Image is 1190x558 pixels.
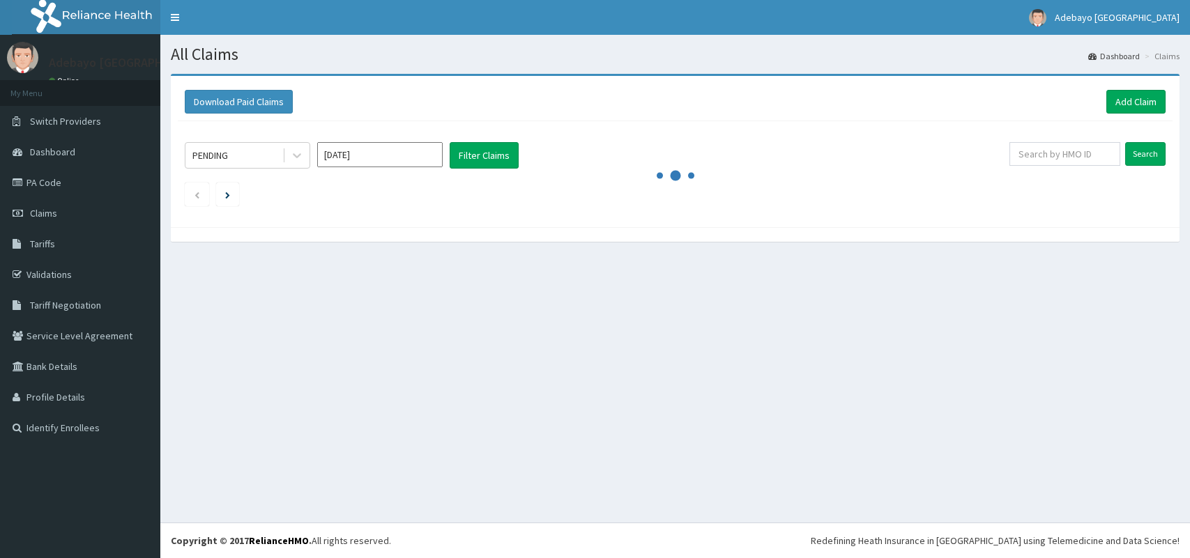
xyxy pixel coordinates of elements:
img: User Image [7,42,38,73]
span: Adebayo [GEOGRAPHIC_DATA] [1055,11,1180,24]
a: Add Claim [1106,90,1166,114]
img: User Image [1029,9,1046,26]
li: Claims [1141,50,1180,62]
button: Filter Claims [450,142,519,169]
input: Select Month and Year [317,142,443,167]
input: Search [1125,142,1166,166]
span: Switch Providers [30,115,101,127]
p: Adebayo [GEOGRAPHIC_DATA] [49,56,214,69]
span: Tariff Negotiation [30,299,101,311]
button: Download Paid Claims [185,90,293,114]
footer: All rights reserved. [160,522,1190,558]
a: RelianceHMO [249,534,309,547]
a: Next page [225,188,230,201]
span: Dashboard [30,146,75,158]
svg: audio-loading [655,155,696,196]
strong: Copyright © 2017 . [171,534,312,547]
span: Claims [30,207,57,219]
span: Tariffs [30,238,55,250]
h1: All Claims [171,45,1180,63]
div: PENDING [192,148,228,162]
div: Redefining Heath Insurance in [GEOGRAPHIC_DATA] using Telemedicine and Data Science! [811,534,1180,548]
a: Dashboard [1088,50,1140,62]
a: Previous page [194,188,200,201]
input: Search by HMO ID [1009,142,1120,166]
a: Online [49,76,82,86]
